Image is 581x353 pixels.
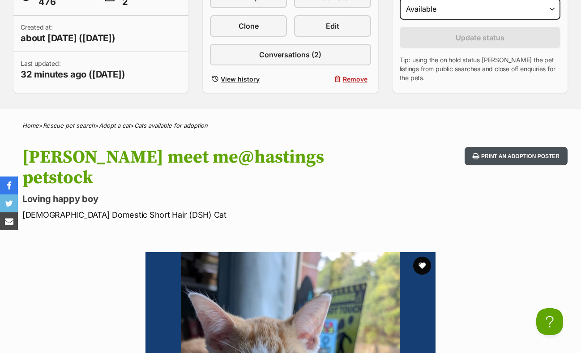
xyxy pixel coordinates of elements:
span: View history [221,74,260,84]
span: Clone [239,21,259,31]
span: 32 minutes ago ([DATE]) [21,68,125,81]
button: Print an adoption poster [465,147,568,165]
a: Cats available for adoption [134,122,208,129]
button: Remove [294,73,371,86]
p: Created at: [21,23,115,44]
p: Last updated: [21,59,125,81]
span: Conversations (2) [259,49,321,60]
iframe: Help Scout Beacon - Open [536,308,563,335]
a: Rescue pet search [43,122,95,129]
a: Conversations (2) [210,44,371,65]
p: Tip: using the on hold status [PERSON_NAME] the pet listings from public searches and close off e... [400,56,560,82]
a: Home [22,122,39,129]
p: [DEMOGRAPHIC_DATA] Domestic Short Hair (DSH) Cat [22,209,355,221]
button: Update status [400,27,560,48]
span: about [DATE] ([DATE]) [21,32,115,44]
span: Update status [456,32,504,43]
a: Clone [210,15,287,37]
button: favourite [413,257,431,275]
p: Loving happy boy [22,193,355,205]
h1: [PERSON_NAME] meet me@hastings petstock [22,147,355,188]
span: Edit [326,21,339,31]
a: Edit [294,15,371,37]
a: View history [210,73,287,86]
span: Remove [343,74,367,84]
a: Adopt a cat [99,122,130,129]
